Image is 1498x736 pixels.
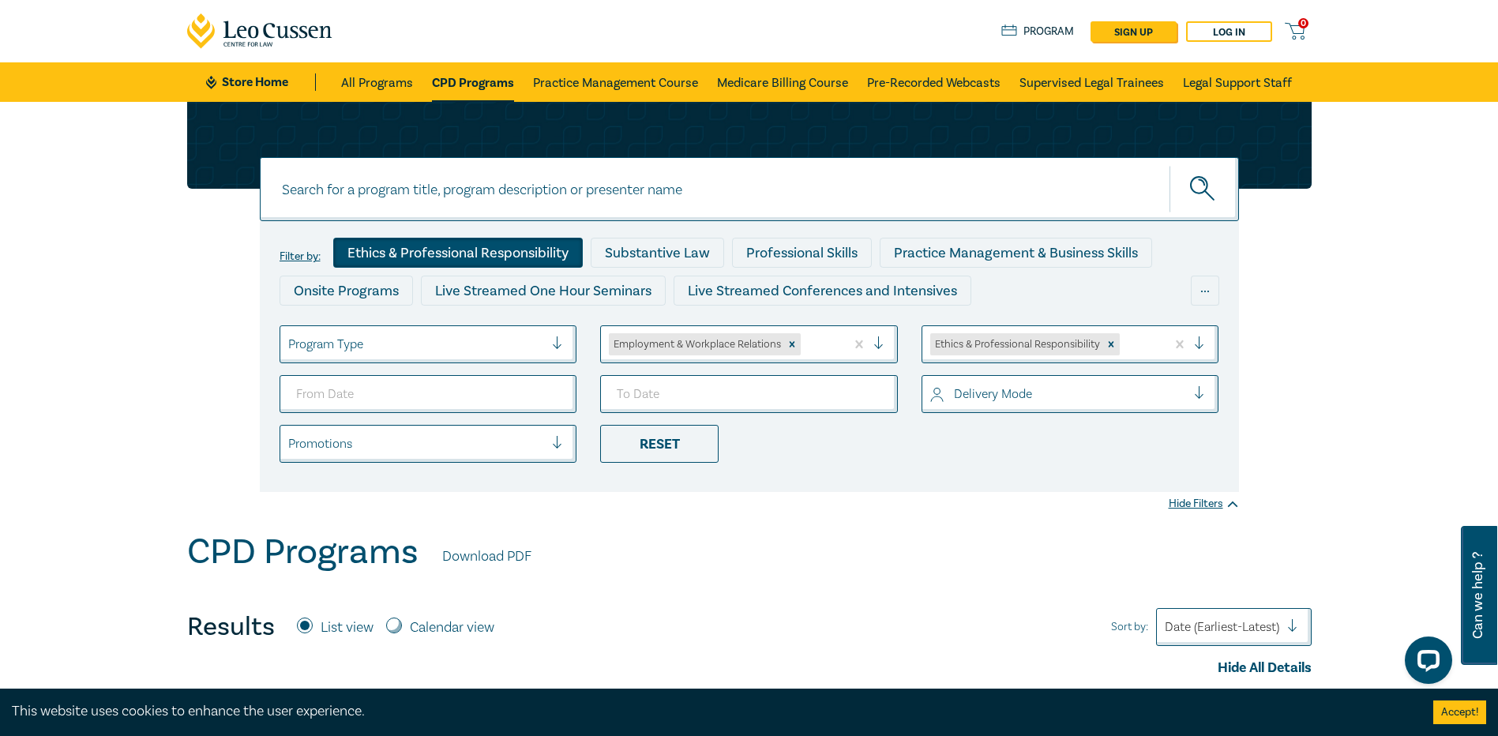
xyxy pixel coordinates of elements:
[591,238,724,268] div: Substantive Law
[1102,333,1120,355] div: Remove Ethics & Professional Responsibility
[442,546,531,567] a: Download PDF
[260,157,1239,221] input: Search for a program title, program description or presenter name
[609,333,783,355] div: Employment & Workplace Relations
[867,62,1001,102] a: Pre-Recorded Webcasts
[717,62,848,102] a: Medicare Billing Course
[280,250,321,263] label: Filter by:
[341,62,413,102] a: All Programs
[538,314,719,344] div: Pre-Recorded Webcasts
[1091,21,1177,42] a: sign up
[674,276,971,306] div: Live Streamed Conferences and Intensives
[421,276,666,306] div: Live Streamed One Hour Seminars
[1019,62,1164,102] a: Supervised Legal Trainees
[1169,496,1239,512] div: Hide Filters
[288,435,291,452] input: select
[1111,618,1148,636] span: Sort by:
[1392,630,1459,697] iframe: LiveChat chat widget
[1470,535,1485,655] span: Can we help ?
[280,375,577,413] input: From Date
[1298,18,1308,28] span: 0
[288,336,291,353] input: select
[280,314,530,344] div: Live Streamed Practical Workshops
[908,314,1053,344] div: National Programs
[432,62,514,102] a: CPD Programs
[187,658,1312,678] div: Hide All Details
[1186,21,1272,42] a: Log in
[187,531,419,573] h1: CPD Programs
[280,276,413,306] div: Onsite Programs
[727,314,900,344] div: 10 CPD Point Packages
[1191,276,1219,306] div: ...
[732,238,872,268] div: Professional Skills
[600,375,898,413] input: To Date
[12,701,1410,722] div: This website uses cookies to enhance the user experience.
[930,333,1102,355] div: Ethics & Professional Responsibility
[333,238,583,268] div: Ethics & Professional Responsibility
[187,611,275,643] h4: Results
[600,425,719,463] div: Reset
[1001,23,1075,40] a: Program
[880,238,1152,268] div: Practice Management & Business Skills
[1123,336,1126,353] input: select
[1165,618,1168,636] input: Sort by
[804,336,807,353] input: select
[1433,700,1486,724] button: Accept cookies
[533,62,698,102] a: Practice Management Course
[930,385,933,403] input: select
[321,618,374,638] label: List view
[410,618,494,638] label: Calendar view
[783,333,801,355] div: Remove Employment & Workplace Relations
[206,73,316,91] a: Store Home
[1183,62,1292,102] a: Legal Support Staff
